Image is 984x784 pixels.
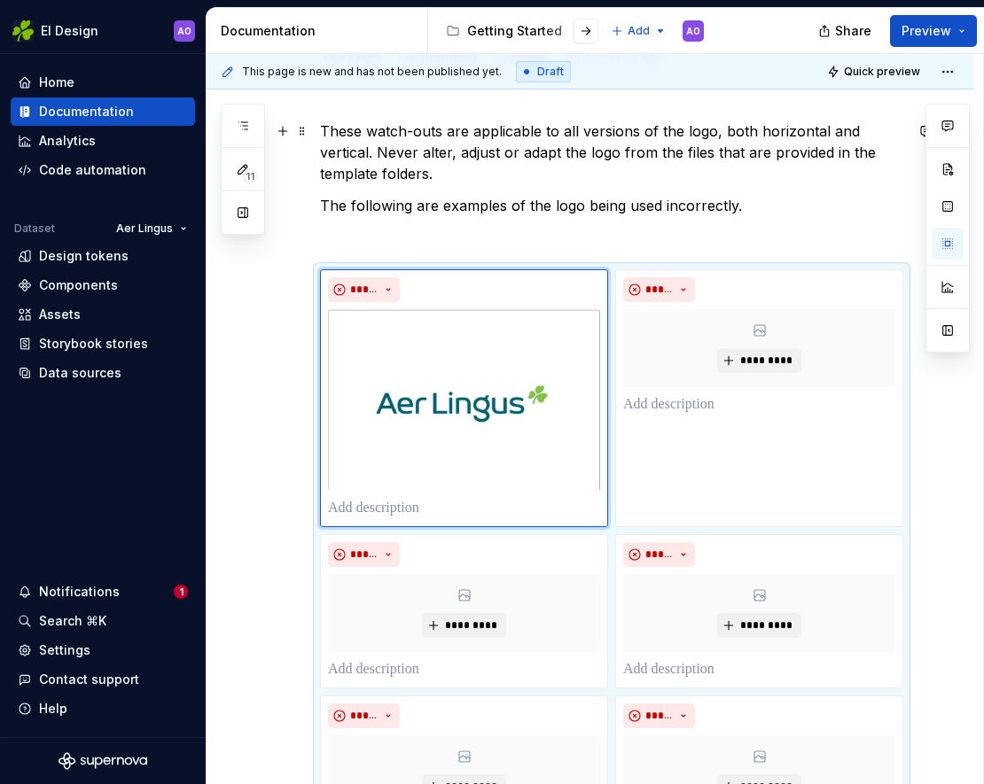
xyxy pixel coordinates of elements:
div: EI Design [41,22,98,40]
button: Search ⌘K [11,607,195,635]
a: Analytics [11,127,195,155]
div: Data sources [39,364,121,382]
div: Components [39,276,118,294]
div: Search ⌘K [39,612,106,630]
svg: Supernova Logo [59,752,147,770]
button: Aer Lingus [108,216,195,241]
span: This page is new and has not been published yet. [242,65,502,79]
span: Share [835,22,871,40]
div: Contact support [39,671,139,688]
div: Dataset [14,221,55,236]
p: The following are examples of the logo being used incorrectly. [320,195,903,216]
div: Code automation [39,161,146,179]
span: Preview [902,22,951,40]
p: These watch-outs are applicable to all versions of the logo, both horizontal and vertical. Never ... [320,120,903,184]
a: Settings [11,636,195,664]
button: Preview [890,15,977,47]
button: Share [809,15,883,47]
div: Analytics [39,132,96,150]
div: Home [39,74,74,91]
div: Documentation [39,103,134,120]
button: Quick preview [822,59,928,84]
span: 11 [243,169,257,183]
button: Help [11,695,195,723]
div: Page tree [439,13,602,49]
div: Settings [39,641,90,659]
a: Documentation [11,97,195,126]
span: Draft [537,65,564,79]
div: AO [686,24,700,38]
button: EI DesignAO [4,12,202,50]
span: Add [628,24,650,38]
a: Data sources [11,359,195,387]
a: Code automation [11,156,195,184]
div: Notifications [39,583,120,601]
div: Design tokens [39,247,129,265]
div: Assets [39,306,81,323]
a: Assets [11,300,195,329]
a: Home [11,68,195,97]
div: AO [177,24,191,38]
a: Storybook stories [11,330,195,358]
button: Contact support [11,665,195,694]
div: Getting Started [467,22,562,40]
a: Getting Started [439,17,569,45]
button: Notifications1 [11,578,195,606]
a: Components [11,271,195,299]
a: Design tokens [11,242,195,270]
div: Documentation [221,22,420,40]
span: Quick preview [844,65,920,79]
div: Storybook stories [39,335,148,353]
img: 56b5df98-d96d-4d7e-807c-0afdf3bdaefa.png [12,20,34,42]
span: 1 [174,585,188,599]
span: Aer Lingus [116,221,173,236]
button: Add [605,19,672,43]
div: Help [39,700,67,718]
img: b6068da5-fa9f-423c-b992-828c24a7059f.jpeg [328,309,600,491]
